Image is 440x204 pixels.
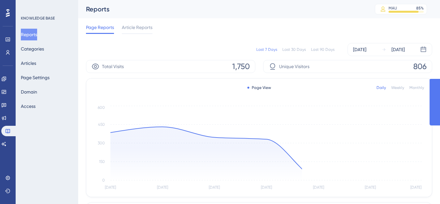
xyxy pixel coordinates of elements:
[409,85,424,90] div: Monthly
[21,100,35,112] button: Access
[21,72,50,83] button: Page Settings
[21,43,44,55] button: Categories
[261,185,272,190] tspan: [DATE]
[122,23,152,31] span: Article Reports
[98,105,105,110] tspan: 600
[365,185,376,190] tspan: [DATE]
[311,47,334,52] div: Last 90 Days
[21,16,55,21] div: KNOWLEDGE BASE
[157,185,168,190] tspan: [DATE]
[256,47,277,52] div: Last 7 Days
[21,86,37,98] button: Domain
[86,23,114,31] span: Page Reports
[105,185,116,190] tspan: [DATE]
[21,57,36,69] button: Articles
[410,185,421,190] tspan: [DATE]
[313,185,324,190] tspan: [DATE]
[98,122,105,127] tspan: 450
[102,178,105,182] tspan: 0
[232,61,250,72] span: 1,750
[279,63,309,70] span: Unique Visitors
[413,61,427,72] span: 806
[247,85,271,90] div: Page View
[389,6,397,11] div: MAU
[391,85,404,90] div: Weekly
[413,178,432,198] iframe: UserGuiding AI Assistant Launcher
[416,6,424,11] div: 85 %
[353,46,366,53] div: [DATE]
[21,29,37,40] button: Reports
[376,85,386,90] div: Daily
[86,5,359,14] div: Reports
[391,46,405,53] div: [DATE]
[99,159,105,164] tspan: 150
[102,63,124,70] span: Total Visits
[209,185,220,190] tspan: [DATE]
[282,47,306,52] div: Last 30 Days
[98,141,105,145] tspan: 300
